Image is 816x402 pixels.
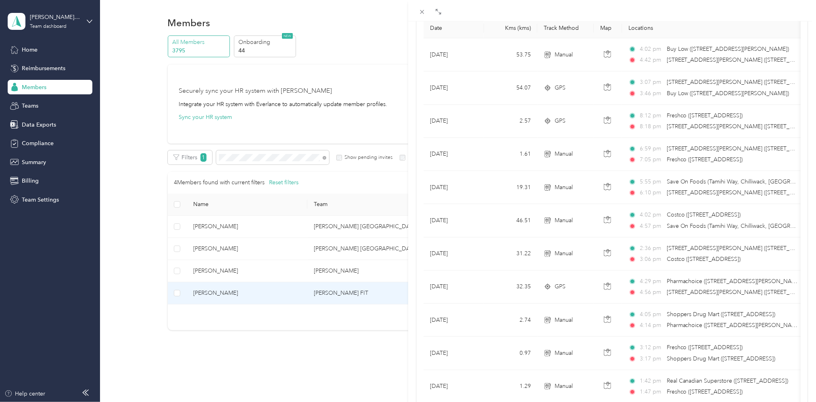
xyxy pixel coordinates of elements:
td: [DATE] [424,105,484,138]
span: 6:59 pm [640,144,663,153]
span: Manual [555,382,573,391]
span: 2:36 pm [640,244,663,253]
td: 54.07 [484,71,537,104]
span: Freshco ([STREET_ADDRESS]) [667,344,743,351]
td: 53.75 [484,38,537,71]
span: Manual [555,349,573,358]
td: [DATE] [424,337,484,370]
span: 4:42 pm [640,56,663,65]
span: 3:46 pm [640,89,663,98]
td: 19.31 [484,171,537,204]
span: Manual [555,150,573,158]
span: Manual [555,50,573,59]
span: 6:10 pm [640,188,663,197]
span: Buy Low ([STREET_ADDRESS][PERSON_NAME]) [667,90,789,97]
th: Date [424,18,484,38]
span: 3:17 pm [640,354,663,363]
th: Locations [622,18,808,38]
span: 4:02 pm [640,45,663,54]
td: [DATE] [424,171,484,204]
span: GPS [555,117,566,125]
td: 46.51 [484,204,537,237]
td: [DATE] [424,71,484,104]
span: 3:12 pm [640,343,663,352]
span: GPS [555,83,566,92]
span: 1:42 pm [640,377,663,385]
span: Freshco ([STREET_ADDRESS]) [667,388,743,395]
td: [DATE] [424,304,484,337]
td: 2.74 [484,304,537,337]
td: [DATE] [424,204,484,237]
th: Track Method [537,18,594,38]
th: Kms (kms) [484,18,537,38]
span: Manual [555,316,573,325]
span: Freshco ([STREET_ADDRESS]) [667,112,743,119]
td: [DATE] [424,271,484,304]
td: 31.22 [484,237,537,271]
td: [DATE] [424,138,484,171]
span: Shoppers Drug Mart ([STREET_ADDRESS]) [667,355,776,362]
span: 1:47 pm [640,387,663,396]
span: Costco ([STREET_ADDRESS]) [667,256,741,262]
td: [DATE] [424,237,484,271]
span: 3:06 pm [640,255,663,264]
span: 3:07 pm [640,78,663,87]
span: Freshco ([STREET_ADDRESS]) [667,156,743,163]
span: Manual [555,216,573,225]
span: 4:05 pm [640,310,663,319]
span: 5:55 pm [640,177,663,186]
span: Real Canadian Superstore ([STREET_ADDRESS]) [667,377,789,384]
span: 4:57 pm [640,222,663,231]
td: 2.57 [484,105,537,138]
th: Map [594,18,622,38]
span: Buy Low ([STREET_ADDRESS][PERSON_NAME]) [667,46,789,52]
span: 7:05 pm [640,155,663,164]
span: GPS [555,282,566,291]
span: Costco ([STREET_ADDRESS]) [667,211,741,218]
span: Pharmachoice ([STREET_ADDRESS][PERSON_NAME]) [667,278,803,285]
span: 4:29 pm [640,277,663,286]
span: Pharmachoice ([STREET_ADDRESS][PERSON_NAME]) [667,322,803,329]
td: [DATE] [424,38,484,71]
td: 0.97 [484,337,537,370]
iframe: Everlance-gr Chat Button Frame [771,357,816,402]
span: 4:14 pm [640,321,663,330]
span: 8:12 pm [640,111,663,120]
td: 1.61 [484,138,537,171]
span: Manual [555,183,573,192]
td: 32.35 [484,271,537,304]
span: 4:56 pm [640,288,663,297]
span: Shoppers Drug Mart ([STREET_ADDRESS]) [667,311,776,318]
span: Manual [555,249,573,258]
span: 8:18 pm [640,122,663,131]
span: 4:02 pm [640,210,663,219]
